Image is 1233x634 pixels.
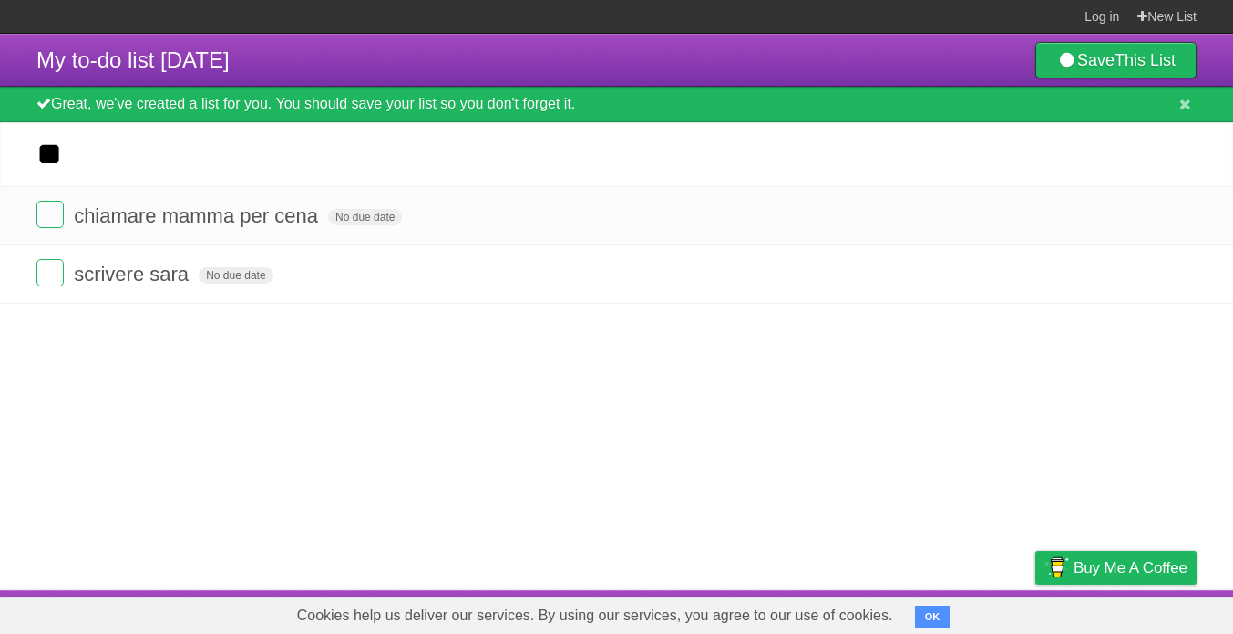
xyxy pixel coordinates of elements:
[1074,552,1187,584] span: Buy me a coffee
[279,598,911,634] span: Cookies help us deliver our services. By using our services, you agree to our use of cookies.
[1035,42,1197,78] a: SaveThis List
[1082,595,1197,629] a: Suggest a feature
[793,595,831,629] a: About
[950,595,990,629] a: Terms
[1035,551,1197,585] a: Buy me a coffee
[1012,595,1059,629] a: Privacy
[199,267,272,284] span: No due date
[853,595,927,629] a: Developers
[74,263,193,286] span: scrivere sara
[36,47,230,72] span: My to-do list [DATE]
[1115,51,1176,69] b: This List
[1044,552,1069,583] img: Buy me a coffee
[915,606,950,628] button: OK
[74,204,323,227] span: chiamare mamma per cena
[328,209,402,225] span: No due date
[36,201,64,228] label: Done
[36,259,64,286] label: Done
